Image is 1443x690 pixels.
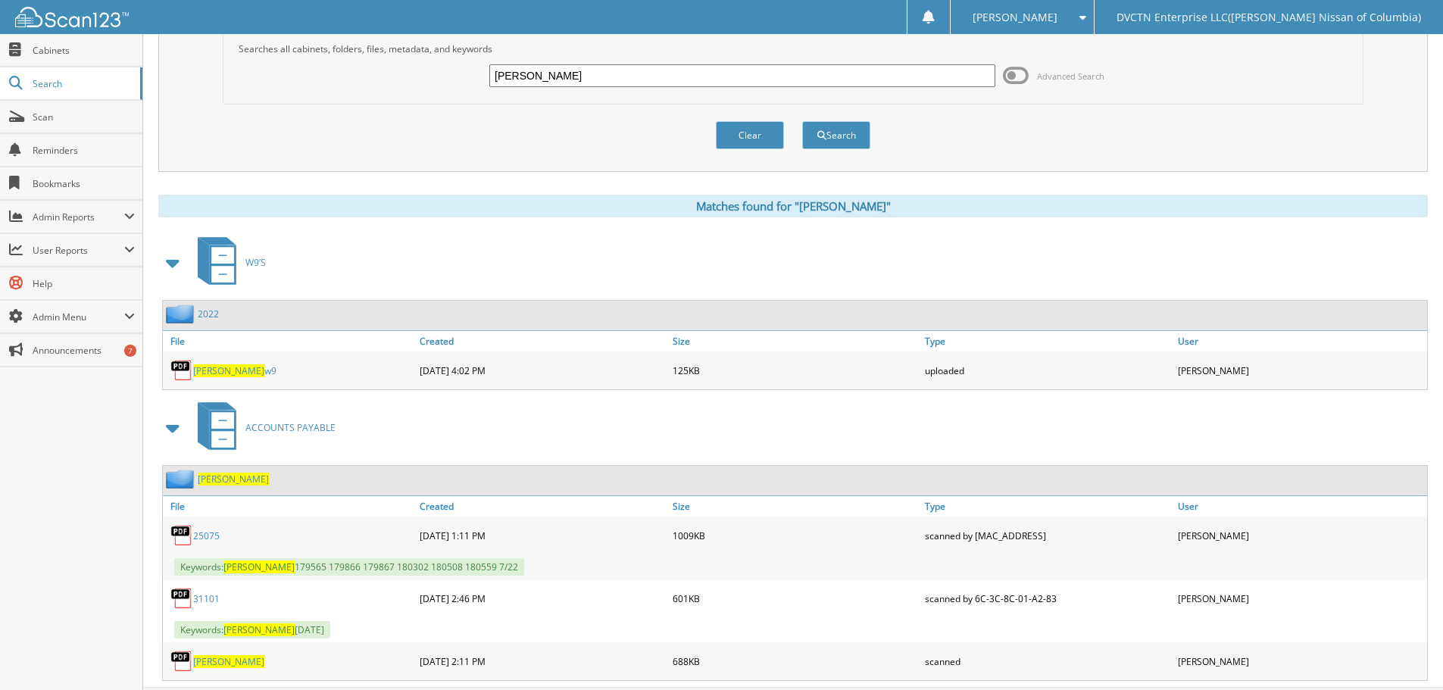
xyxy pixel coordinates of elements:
[33,244,124,257] span: User Reports
[416,646,669,676] div: [DATE] 2:11 PM
[802,121,870,149] button: Search
[33,177,135,190] span: Bookmarks
[33,344,135,357] span: Announcements
[231,42,1355,55] div: Searches all cabinets, folders, files, metadata, and keywords
[170,524,193,547] img: PDF.png
[189,398,336,457] a: ACCOUNTS PAYABLE
[193,529,220,542] a: 25075
[921,520,1174,551] div: scanned by [MAC_ADDRESS]
[33,277,135,290] span: Help
[669,646,922,676] div: 688KB
[124,345,136,357] div: 7
[669,331,922,351] a: Size
[1037,70,1104,82] span: Advanced Search
[1174,355,1427,386] div: [PERSON_NAME]
[1174,646,1427,676] div: [PERSON_NAME]
[158,195,1428,217] div: Matches found for "[PERSON_NAME]"
[33,111,135,123] span: Scan
[716,121,784,149] button: Clear
[416,520,669,551] div: [DATE] 1:11 PM
[33,44,135,57] span: Cabinets
[33,77,133,90] span: Search
[1117,13,1421,22] span: DVCTN Enterprise LLC([PERSON_NAME] Nissan of Columbia)
[669,496,922,517] a: Size
[15,7,129,27] img: scan123-logo-white.svg
[669,520,922,551] div: 1009KB
[1174,331,1427,351] a: User
[921,331,1174,351] a: Type
[198,473,269,485] a: [PERSON_NAME]
[416,583,669,614] div: [DATE] 2:46 PM
[223,623,295,636] span: [PERSON_NAME]
[33,311,124,323] span: Admin Menu
[193,364,276,377] a: [PERSON_NAME]w9
[1174,520,1427,551] div: [PERSON_NAME]
[33,211,124,223] span: Admin Reports
[166,304,198,323] img: folder2.png
[174,558,524,576] span: Keywords: 179565 179866 179867 180302 180508 180559 7/22
[416,331,669,351] a: Created
[170,650,193,673] img: PDF.png
[921,646,1174,676] div: scanned
[921,496,1174,517] a: Type
[1174,496,1427,517] a: User
[973,13,1057,22] span: [PERSON_NAME]
[416,355,669,386] div: [DATE] 4:02 PM
[163,496,416,517] a: File
[1174,583,1427,614] div: [PERSON_NAME]
[170,359,193,382] img: PDF.png
[669,583,922,614] div: 601KB
[198,308,219,320] a: 2022
[33,144,135,157] span: Reminders
[193,592,220,605] a: 31101
[223,560,295,573] span: [PERSON_NAME]
[245,421,336,434] span: ACCOUNTS PAYABLE
[245,256,266,269] span: W9’S
[669,355,922,386] div: 125KB
[193,655,264,668] a: [PERSON_NAME]
[166,470,198,489] img: folder2.png
[921,583,1174,614] div: scanned by 6C-3C-8C-01-A2-83
[163,331,416,351] a: File
[921,355,1174,386] div: uploaded
[193,364,264,377] span: [PERSON_NAME]
[170,587,193,610] img: PDF.png
[416,496,669,517] a: Created
[189,233,266,292] a: W9’S
[174,621,330,638] span: Keywords: [DATE]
